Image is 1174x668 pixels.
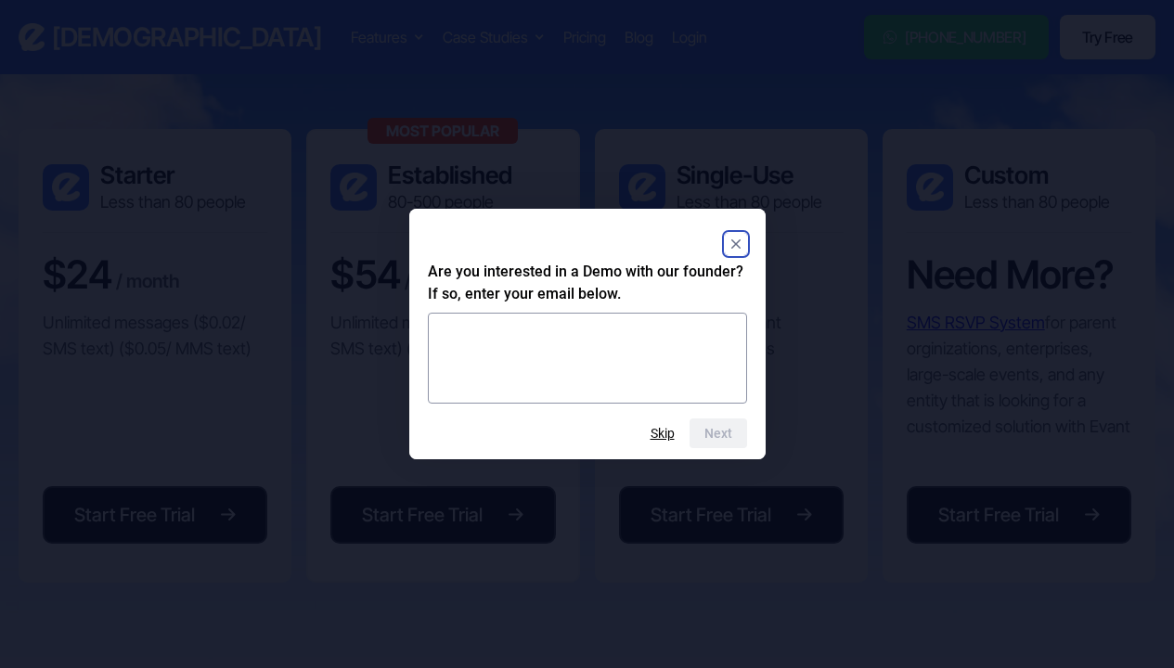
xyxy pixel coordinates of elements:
[428,313,747,404] textarea: Are you interested in a Demo with our founder? If so, enter your email below.
[428,261,747,305] h2: Are you interested in a Demo with our founder? If so, enter your email below.
[725,233,747,255] button: Close
[651,426,675,441] button: Skip
[690,418,747,448] button: Next question
[409,209,766,459] dialog: Are you interested in a Demo with our founder? If so, enter your email below.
